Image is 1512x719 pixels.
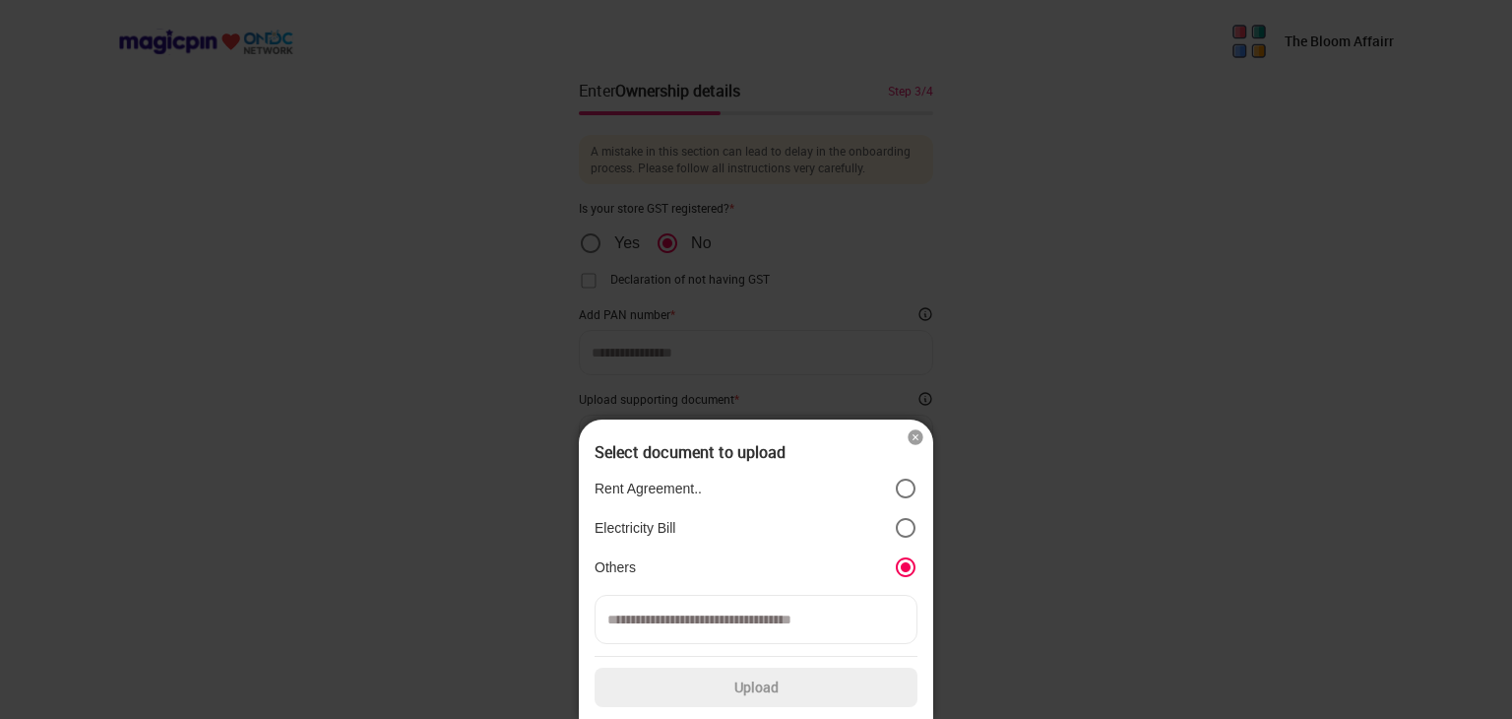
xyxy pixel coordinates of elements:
[595,443,917,461] div: Select document to upload
[906,427,925,447] img: cross_icon.7ade555c.svg
[595,480,702,497] p: Rent Agreement..
[595,469,917,587] div: position
[595,519,675,537] p: Electricity Bill
[595,558,636,576] p: Others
